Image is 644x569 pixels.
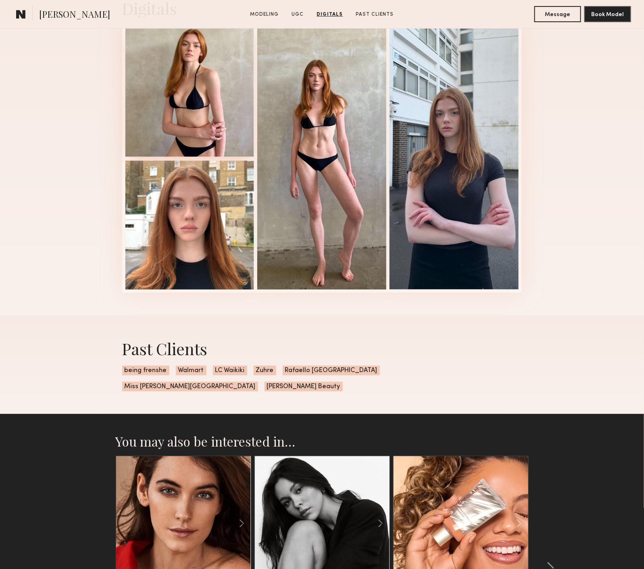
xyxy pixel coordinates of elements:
span: Walmart [176,366,206,375]
a: Book Model [584,10,631,17]
a: Modeling [247,11,282,18]
span: Zuhre [254,366,276,375]
div: Past Clients [122,338,522,359]
span: Miss [PERSON_NAME][GEOGRAPHIC_DATA] [122,382,258,391]
span: [PERSON_NAME] Beauty [265,382,343,391]
span: Rafaello [GEOGRAPHIC_DATA] [283,366,380,375]
button: Message [534,6,581,22]
a: Past Clients [353,11,397,18]
a: Digitals [314,11,346,18]
span: LC Waikiki [213,366,247,375]
a: UGC [289,11,307,18]
button: Book Model [584,6,631,22]
span: being frenshe [122,366,169,375]
h2: You may also be interested in… [116,433,529,449]
span: [PERSON_NAME] [39,8,110,22]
